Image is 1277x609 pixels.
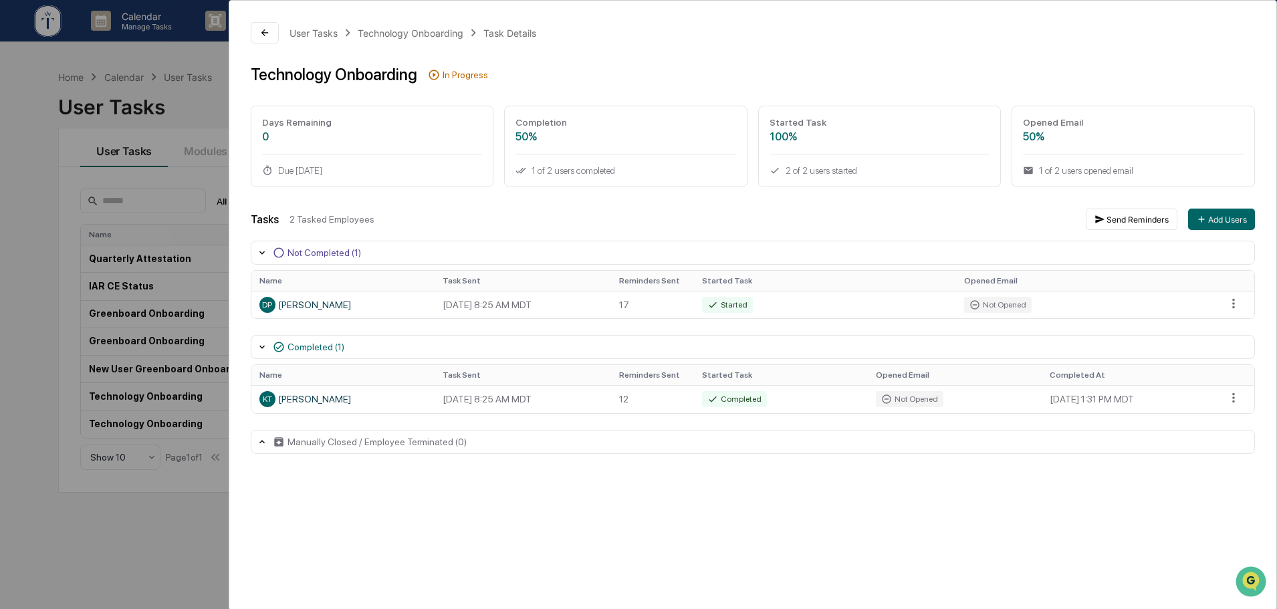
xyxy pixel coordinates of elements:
[1234,565,1270,601] iframe: Open customer support
[92,232,171,256] a: 🗄️Attestations
[287,342,344,352] div: Completed (1)
[97,239,108,249] div: 🗄️
[45,102,219,116] div: Start new chat
[1042,385,1218,412] td: [DATE] 1:31 PM MDT
[251,365,435,385] th: Name
[227,106,243,122] button: Start new chat
[41,182,108,193] span: [PERSON_NAME]
[13,169,35,191] img: Cameron Burns
[876,391,943,407] div: Not Opened
[262,130,483,143] div: 0
[133,295,162,306] span: Pylon
[289,214,1075,225] div: 2 Tasked Employees
[770,117,990,128] div: Started Task
[611,291,694,318] td: 17
[611,365,694,385] th: Reminders Sent
[1023,165,1244,176] div: 1 of 2 users opened email
[251,271,435,291] th: Name
[251,213,279,226] div: Tasks
[251,65,417,84] div: Technology Onboarding
[1023,130,1244,143] div: 50%
[13,239,24,249] div: 🖐️
[868,365,1042,385] th: Opened Email
[694,271,956,291] th: Started Task
[110,237,166,251] span: Attestations
[13,102,37,126] img: 1746055101610-c473b297-6a78-478c-a979-82029cc54cd1
[515,117,736,128] div: Completion
[13,148,90,159] div: Past conversations
[443,70,488,80] div: In Progress
[694,365,868,385] th: Started Task
[207,146,243,162] button: See all
[515,130,736,143] div: 50%
[515,165,736,176] div: 1 of 2 users completed
[483,27,536,39] div: Task Details
[702,391,767,407] div: Completed
[8,232,92,256] a: 🖐️Preclearance
[111,182,116,193] span: •
[770,130,990,143] div: 100%
[435,385,611,412] td: [DATE] 8:25 AM MDT
[27,182,37,193] img: 1746055101610-c473b297-6a78-478c-a979-82029cc54cd1
[289,27,338,39] div: User Tasks
[262,117,483,128] div: Days Remaining
[27,237,86,251] span: Preclearance
[611,271,694,291] th: Reminders Sent
[435,291,611,318] td: [DATE] 8:25 AM MDT
[262,165,483,176] div: Due [DATE]
[94,295,162,306] a: Powered byPylon
[287,437,467,447] div: Manually Closed / Employee Terminated (0)
[1023,117,1244,128] div: Opened Email
[435,271,611,291] th: Task Sent
[770,165,990,176] div: 2 of 2 users started
[262,300,272,310] span: DP
[964,297,1032,313] div: Not Opened
[702,297,753,313] div: Started
[611,385,694,412] td: 12
[956,271,1218,291] th: Opened Email
[358,27,463,39] div: Technology Onboarding
[27,263,84,276] span: Data Lookup
[45,116,169,126] div: We're available if you need us!
[13,28,243,49] p: How can we help?
[1086,209,1177,230] button: Send Reminders
[259,391,427,407] div: [PERSON_NAME]
[435,365,611,385] th: Task Sent
[118,182,146,193] span: [DATE]
[1042,365,1218,385] th: Completed At
[1188,209,1255,230] button: Add Users
[13,264,24,275] div: 🔎
[8,257,90,281] a: 🔎Data Lookup
[287,247,361,258] div: Not Completed (1)
[259,297,427,313] div: [PERSON_NAME]
[263,394,272,404] span: KT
